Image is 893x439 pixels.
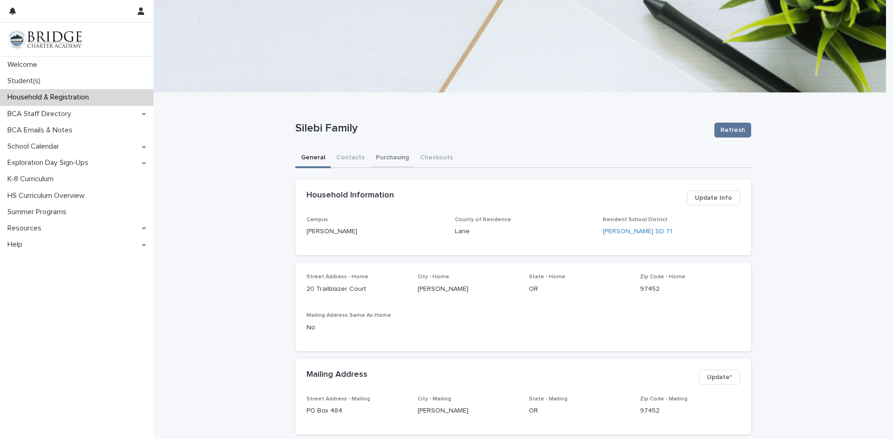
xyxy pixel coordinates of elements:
span: Zip Code - Home [640,274,686,280]
p: Welcome [4,60,45,69]
button: General [295,149,331,168]
span: Street Address - Mailing [307,396,370,402]
span: Street Address - Home [307,274,368,280]
span: State - Mailing [529,396,567,402]
img: V1C1m3IdTEidaUdm9Hs0 [7,30,82,49]
button: Checkouts [414,149,459,168]
p: OR [529,406,629,416]
p: [PERSON_NAME] [418,406,518,416]
p: Household & Registration [4,93,96,102]
p: Student(s) [4,77,48,85]
span: County of Residence [455,217,511,223]
p: 97452 [640,284,740,294]
button: Update Info [687,190,740,205]
span: Resident School District [603,217,667,223]
span: Zip Code - Mailing [640,396,687,402]
h2: Household Information [307,190,394,201]
p: 20 Trailblazer Court [307,284,407,294]
p: Help [4,240,30,249]
span: State - Home [529,274,566,280]
button: Refresh [714,123,751,138]
span: City - Mailing [418,396,451,402]
p: [PERSON_NAME] [418,284,518,294]
span: Mailing Address Same As Home [307,313,391,318]
a: [PERSON_NAME] SD 71 [603,227,672,236]
p: Resources [4,224,49,233]
p: BCA Emails & Notes [4,126,80,135]
span: City - Home [418,274,449,280]
span: Update* [707,373,732,382]
p: BCA Staff Directory [4,110,79,118]
p: Silebi Family [295,122,707,135]
p: 97452 [640,406,740,416]
p: K-8 Curriculum [4,175,61,183]
p: HS Curriculum Overview [4,191,92,200]
span: Update Info [695,193,732,203]
span: Refresh [720,125,745,135]
p: OR [529,284,629,294]
button: Contacts [331,149,370,168]
p: Exploration Day Sign-Ups [4,158,96,167]
p: PO Box 484 [307,406,407,416]
p: Lane [455,227,592,236]
p: School Calendar [4,142,67,151]
button: Purchasing [370,149,414,168]
p: [PERSON_NAME] [307,227,444,236]
h2: Mailing Address [307,370,367,380]
span: Campus [307,217,328,223]
p: Summer Programs [4,208,74,216]
p: No [307,323,407,333]
button: Update* [699,370,740,385]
